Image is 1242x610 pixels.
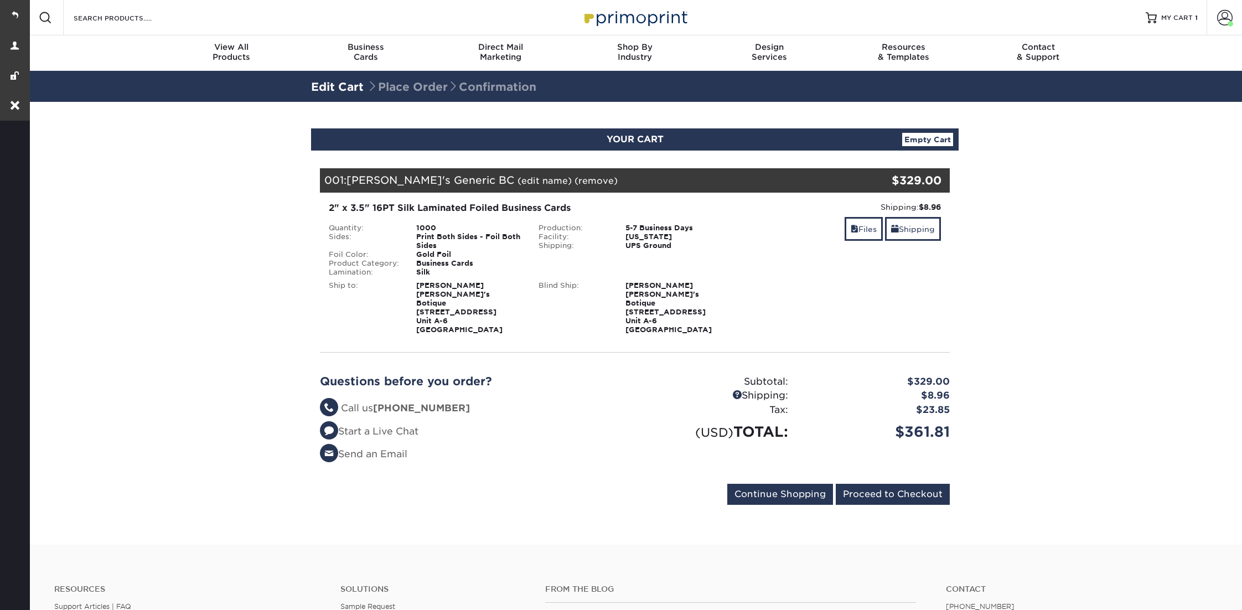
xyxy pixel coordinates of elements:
div: Products [164,42,299,62]
a: Shipping [885,217,941,241]
div: Production: [530,224,618,232]
h4: Resources [54,585,324,594]
input: SEARCH PRODUCTS..... [73,11,180,24]
span: files [851,225,858,234]
span: Direct Mail [433,42,568,52]
span: Contact [971,42,1105,52]
a: Contact [946,585,1215,594]
div: Services [702,42,836,62]
input: Continue Shopping [727,484,833,505]
a: (edit name) [517,175,572,186]
div: $329.00 [845,172,941,189]
div: 2" x 3.5" 16PT Silk Laminated Foiled Business Cards [329,201,731,215]
span: Resources [836,42,971,52]
div: $23.85 [796,403,958,417]
div: UPS Ground [617,241,739,250]
div: & Support [971,42,1105,62]
a: Contact& Support [971,35,1105,71]
a: Edit Cart [311,80,364,94]
h4: Solutions [340,585,528,594]
div: Marketing [433,42,568,62]
div: 1000 [408,224,530,232]
input: Proceed to Checkout [836,484,950,505]
div: Product Category: [320,259,408,268]
div: TOTAL: [635,421,796,442]
div: Subtotal: [635,375,796,389]
small: (USD) [695,425,733,440]
div: Silk [408,268,530,277]
span: Business [299,42,433,52]
div: Gold Foil [408,250,530,259]
a: DesignServices [702,35,836,71]
div: $329.00 [796,375,958,389]
div: Print Both Sides - Foil Both Sides [408,232,530,250]
div: Business Cards [408,259,530,268]
span: 1 [1195,14,1198,22]
div: Facility: [530,232,618,241]
h4: From the Blog [545,585,916,594]
div: Quantity: [320,224,408,232]
li: Call us [320,401,627,416]
span: Design [702,42,836,52]
strong: $8.96 [919,203,941,211]
span: YOUR CART [607,134,664,144]
a: Files [845,217,883,241]
div: Blind Ship: [530,281,618,334]
a: Send an Email [320,448,407,459]
div: Shipping: [635,389,796,403]
strong: [PERSON_NAME] [PERSON_NAME]'s Botique [STREET_ADDRESS] Unit A-6 [GEOGRAPHIC_DATA] [625,281,712,334]
a: Direct MailMarketing [433,35,568,71]
div: Industry [568,42,702,62]
a: BusinessCards [299,35,433,71]
h2: Questions before you order? [320,375,627,388]
div: $361.81 [796,421,958,442]
div: Shipping: [530,241,618,250]
a: Start a Live Chat [320,426,418,437]
div: Lamination: [320,268,408,277]
div: Cards [299,42,433,62]
span: [PERSON_NAME]'s Generic BC [346,174,514,186]
div: 5-7 Business Days [617,224,739,232]
span: Place Order Confirmation [367,80,536,94]
div: Sides: [320,232,408,250]
a: Shop ByIndustry [568,35,702,71]
div: 001: [320,168,845,193]
div: & Templates [836,42,971,62]
a: (remove) [575,175,618,186]
a: Empty Cart [902,133,953,146]
span: shipping [891,225,899,234]
div: Shipping: [748,201,941,213]
a: View AllProducts [164,35,299,71]
strong: [PHONE_NUMBER] [373,402,470,413]
strong: [PERSON_NAME] [PERSON_NAME]'s Botique [STREET_ADDRESS] Unit A-6 [GEOGRAPHIC_DATA] [416,281,503,334]
span: Shop By [568,42,702,52]
div: Tax: [635,403,796,417]
img: Primoprint [579,6,690,29]
a: Resources& Templates [836,35,971,71]
div: $8.96 [796,389,958,403]
div: Ship to: [320,281,408,334]
span: View All [164,42,299,52]
div: Foil Color: [320,250,408,259]
div: [US_STATE] [617,232,739,241]
span: MY CART [1161,13,1193,23]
